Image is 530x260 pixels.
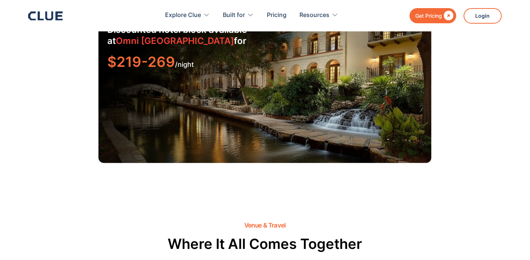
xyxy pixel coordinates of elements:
div: Built for [223,4,254,27]
div: /night [107,58,423,69]
div: Explore Clue [165,4,201,27]
div: Resources [299,4,329,27]
h2: Venue & Travel [244,222,286,229]
h3: Where It All Comes Together [168,235,362,253]
div:  [442,11,453,20]
div: Get Pricing [415,11,442,20]
div: Built for [223,4,245,27]
a: Get Pricing [410,8,456,23]
a: Login [464,8,502,24]
span: $219-269 [107,54,175,71]
h3: Discounted hotel block available at for [107,24,255,47]
div: Explore Clue [165,4,210,27]
div: Resources [299,4,338,27]
a: Pricing [267,4,286,27]
a: Omni [GEOGRAPHIC_DATA] [116,35,234,46]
